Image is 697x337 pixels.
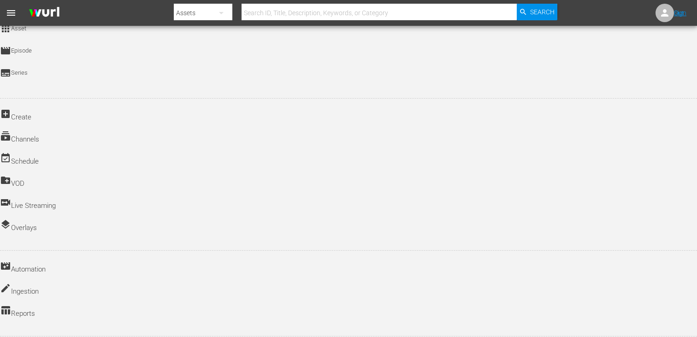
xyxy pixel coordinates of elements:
[11,24,26,33] span: Asset
[530,4,555,20] span: Search
[517,4,557,20] button: Search
[11,46,32,55] span: Episode
[22,2,66,24] img: ans4CAIJ8jUAAAAAAAAAAAAAAAAAAAAAAAAgQb4GAAAAAAAAAAAAAAAAAAAAAAAAJMjXAAAAAAAAAAAAAAAAAAAAAAAAgAT5G...
[11,68,28,77] span: Series
[674,9,686,17] a: Sign Out
[6,7,17,18] span: menu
